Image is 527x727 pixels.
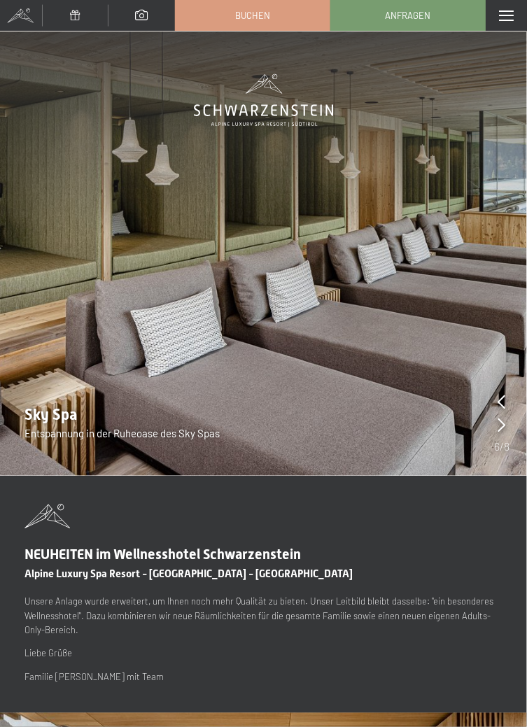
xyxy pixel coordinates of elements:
a: Buchen [176,1,330,30]
span: / [500,439,504,454]
span: Entspannung in der Ruheoase des Sky Spas [24,427,220,439]
span: Sky Spa [24,406,77,423]
span: 6 [494,439,500,454]
a: Anfragen [331,1,485,30]
span: Alpine Luxury Spa Resort - [GEOGRAPHIC_DATA] - [GEOGRAPHIC_DATA] [24,567,353,580]
p: Unsere Anlage wurde erweitert, um Ihnen noch mehr Qualität zu bieten. Unser Leitbild bleibt dasse... [24,594,503,637]
span: Anfragen [385,9,430,22]
span: 8 [504,439,510,454]
span: NEUHEITEN im Wellnesshotel Schwarzenstein [24,546,301,563]
p: Familie [PERSON_NAME] mit Team [24,670,503,685]
span: Buchen [235,9,270,22]
p: Liebe Grüße [24,647,503,661]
